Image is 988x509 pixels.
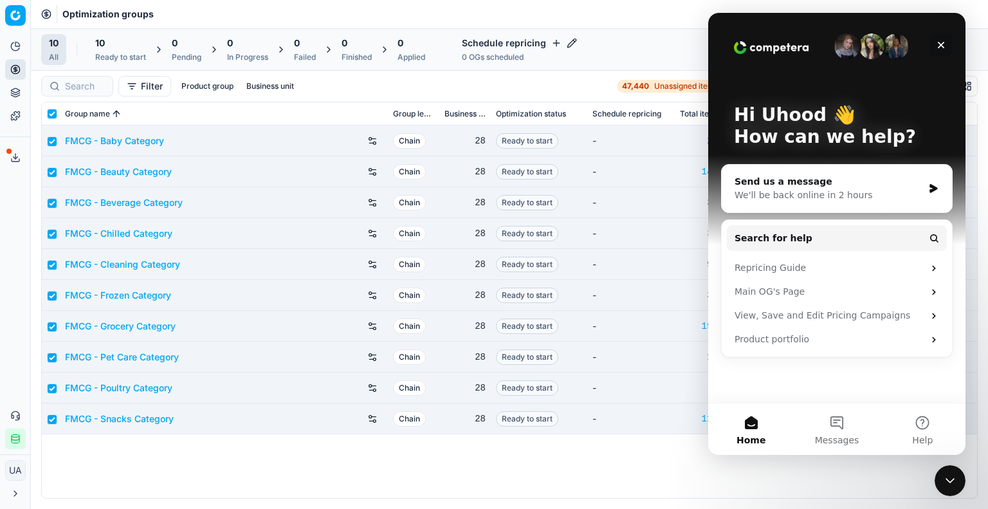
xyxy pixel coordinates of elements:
[65,109,110,119] span: Group name
[587,403,675,434] td: -
[444,382,486,394] div: 28
[587,373,675,403] td: -
[393,133,426,149] span: Chain
[95,52,146,62] div: Ready to start
[587,249,675,280] td: -
[496,380,558,396] span: Ready to start
[398,52,425,62] div: Applied
[680,289,734,302] a: 3,929
[65,320,176,333] a: FMCG - Grocery Category
[680,382,734,394] a: 505
[227,52,268,62] div: In Progress
[654,81,785,91] span: Unassigned items won't be repriced
[444,258,486,271] div: 28
[444,289,486,302] div: 28
[496,133,558,149] span: Ready to start
[617,80,790,93] a: 47,440Unassigned items won't be repriced
[393,288,426,303] span: Chain
[592,109,661,119] span: Schedule repricing
[680,412,734,425] a: 11,778
[393,411,426,427] span: Chain
[680,165,734,178] a: 14,604
[680,227,734,240] a: 3,795
[680,196,734,209] a: 3,195
[393,319,426,334] span: Chain
[65,289,171,302] a: FMCG - Frozen Category
[393,109,434,119] span: Group level
[6,461,25,480] span: UA
[62,8,154,21] span: Optimization groups
[393,349,426,365] span: Chain
[172,37,178,50] span: 0
[680,134,734,147] a: 2,971
[49,37,59,50] span: 10
[496,257,558,272] span: Ready to start
[176,79,239,94] button: Product group
[496,411,558,427] span: Ready to start
[496,109,566,119] span: Optimization status
[398,37,403,50] span: 0
[587,280,675,311] td: -
[444,134,486,147] div: 28
[444,351,486,364] div: 28
[587,311,675,342] td: -
[393,195,426,210] span: Chain
[496,288,558,303] span: Ready to start
[65,258,180,271] a: FMCG - Cleaning Category
[110,107,123,120] button: Sorted by Group name ascending
[496,164,558,180] span: Ready to start
[294,37,300,50] span: 0
[5,460,26,481] button: UA
[444,109,486,119] span: Business unit
[65,227,172,240] a: FMCG - Chilled Category
[587,156,675,187] td: -
[393,226,426,241] span: Chain
[444,165,486,178] div: 28
[496,319,558,334] span: Ready to start
[622,81,649,91] strong: 47,440
[95,37,105,50] span: 10
[680,109,720,119] span: Total items
[65,196,183,209] a: FMCG - Beverage Category
[342,37,347,50] span: 0
[342,52,372,62] div: Finished
[680,320,734,333] a: 19,439
[462,52,577,62] div: 0 OGs scheduled
[496,226,558,241] span: Ready to start
[680,351,734,364] a: 1,266
[708,13,965,455] iframe: Intercom live chat
[680,258,734,271] div: 9,935
[462,37,577,50] h4: Schedule repricing
[935,465,965,496] iframe: Intercom live chat
[227,37,233,50] span: 0
[587,218,675,249] td: -
[118,76,171,97] button: Filter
